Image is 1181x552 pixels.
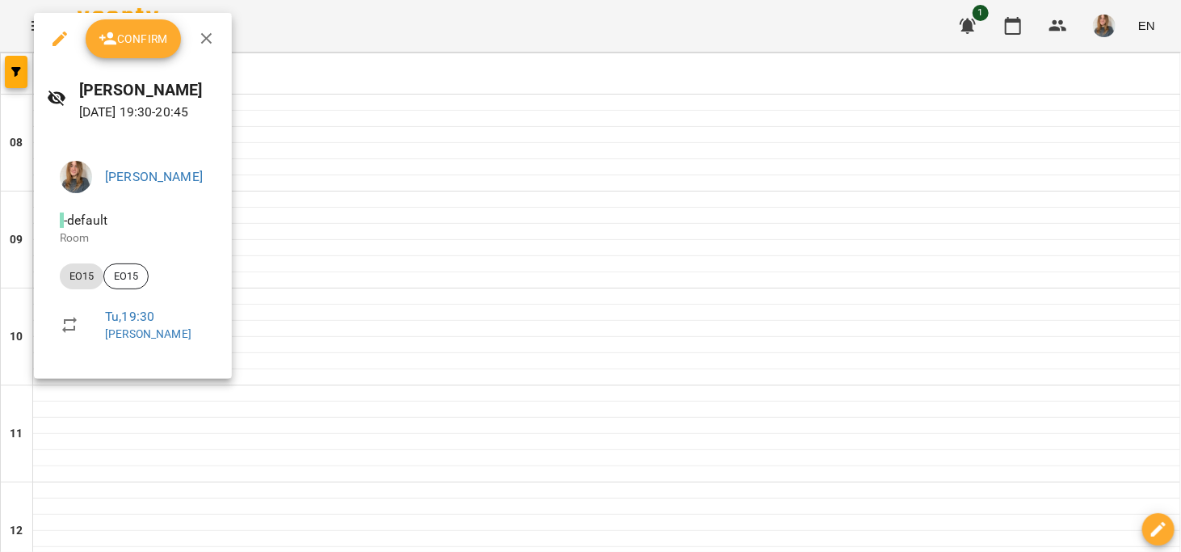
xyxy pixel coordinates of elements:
[60,161,92,193] img: 6f40374b6a1accdc2a90a8d7dc3ac7b7.jpg
[105,309,154,324] a: Tu , 19:30
[103,263,149,289] div: ЕО15
[105,327,191,340] a: [PERSON_NAME]
[60,269,103,284] span: ЕО15
[79,103,220,122] p: [DATE] 19:30 - 20:45
[104,269,148,284] span: ЕО15
[79,78,220,103] h6: [PERSON_NAME]
[105,169,203,184] a: [PERSON_NAME]
[86,19,181,58] button: Confirm
[99,29,168,48] span: Confirm
[60,230,206,247] p: Room
[60,213,111,228] span: - default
